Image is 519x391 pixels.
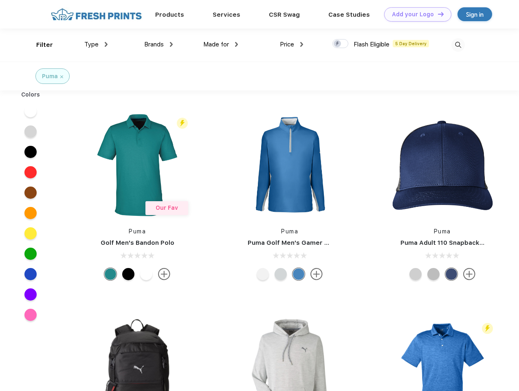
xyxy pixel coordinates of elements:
img: dropdown.png [300,42,303,47]
span: Price [280,41,294,48]
span: Flash Eligible [354,41,389,48]
div: Bright White [140,268,152,280]
a: Sign in [457,7,492,21]
img: func=resize&h=266 [235,111,344,219]
div: Add your Logo [392,11,434,18]
div: Puma Black [122,268,134,280]
img: fo%20logo%202.webp [48,7,144,22]
a: Products [155,11,184,18]
img: func=resize&h=266 [83,111,191,219]
div: Quarry Brt Whit [409,268,422,280]
img: DT [438,12,444,16]
div: Bright White [257,268,269,280]
div: Filter [36,40,53,50]
span: Our Fav [156,204,178,211]
a: Puma [129,228,146,235]
div: Puma [42,72,58,81]
img: dropdown.png [235,42,238,47]
a: Puma Golf Men's Gamer Golf Quarter-Zip [248,239,376,246]
img: more.svg [158,268,170,280]
div: Green Lagoon [104,268,117,280]
span: Type [84,41,99,48]
span: 5 Day Delivery [393,40,429,47]
a: Services [213,11,240,18]
img: flash_active_toggle.svg [482,323,493,334]
a: Puma [434,228,451,235]
div: Quarry with Brt Whit [427,268,440,280]
span: Made for [203,41,229,48]
div: Bright Cobalt [292,268,305,280]
img: desktop_search.svg [451,38,465,52]
img: flash_active_toggle.svg [177,118,188,129]
div: High Rise [275,268,287,280]
img: dropdown.png [170,42,173,47]
div: Peacoat Qut Shd [445,268,457,280]
a: Golf Men's Bandon Polo [101,239,174,246]
span: Brands [144,41,164,48]
img: more.svg [310,268,323,280]
img: more.svg [463,268,475,280]
div: Colors [15,90,46,99]
div: Sign in [466,10,484,19]
img: dropdown.png [105,42,108,47]
img: filter_cancel.svg [60,75,63,78]
img: func=resize&h=266 [388,111,497,219]
a: Puma [281,228,298,235]
a: CSR Swag [269,11,300,18]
